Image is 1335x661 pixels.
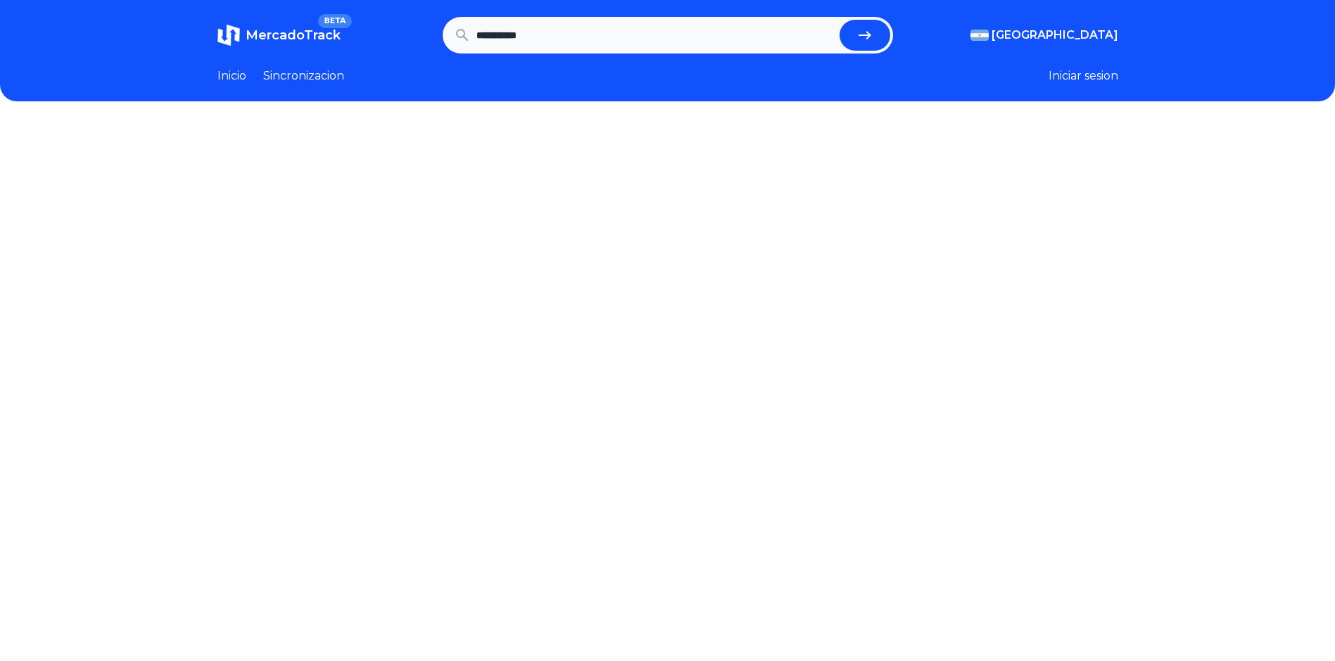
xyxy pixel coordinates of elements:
[246,27,341,43] span: MercadoTrack
[263,68,344,84] a: Sincronizacion
[318,14,351,28] span: BETA
[217,24,341,46] a: MercadoTrackBETA
[217,24,240,46] img: MercadoTrack
[970,27,1118,44] button: [GEOGRAPHIC_DATA]
[992,27,1118,44] span: [GEOGRAPHIC_DATA]
[970,30,989,41] img: Argentina
[217,68,246,84] a: Inicio
[1049,68,1118,84] button: Iniciar sesion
